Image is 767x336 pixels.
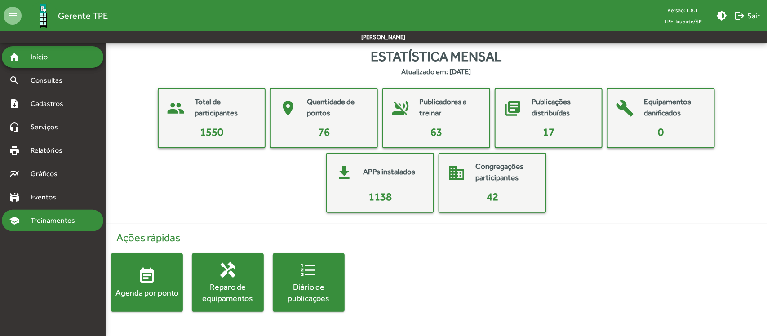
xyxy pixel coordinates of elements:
[487,190,498,203] span: 42
[731,8,763,24] button: Sair
[9,122,20,133] mat-icon: headset_mic
[543,126,554,138] span: 17
[331,159,358,186] mat-icon: get_app
[192,281,264,304] div: Reparo de equipamentos
[192,253,264,312] button: Reparo de equipamentos
[25,98,75,109] span: Cadastros
[4,7,22,25] mat-icon: menu
[9,192,20,203] mat-icon: stadium
[273,281,345,304] div: Diário de publicações
[300,261,318,279] mat-icon: format_list_numbered
[25,145,74,156] span: Relatórios
[318,126,330,138] span: 76
[29,1,58,31] img: Logo
[499,95,526,122] mat-icon: library_books
[111,287,183,298] div: Agenda por ponto
[644,96,705,119] mat-card-title: Equipamentos danificados
[734,8,760,24] span: Sair
[419,96,480,119] mat-card-title: Publicadores a treinar
[25,75,74,86] span: Consultas
[9,75,20,86] mat-icon: search
[275,95,301,122] mat-icon: place
[200,126,223,138] span: 1550
[402,66,471,77] strong: Atualizado em: [DATE]
[658,126,664,138] span: 0
[195,96,256,119] mat-card-title: Total de participantes
[734,10,745,21] mat-icon: logout
[371,46,502,66] span: Estatística mensal
[9,98,20,109] mat-icon: note_add
[9,145,20,156] mat-icon: print
[138,267,156,285] mat-icon: event_note
[387,95,414,122] mat-icon: voice_over_off
[716,10,727,21] mat-icon: brightness_medium
[25,52,61,62] span: Início
[111,231,762,244] h4: Ações rápidas
[368,190,392,203] span: 1138
[363,166,415,178] mat-card-title: APPs instalados
[9,168,20,179] mat-icon: multiline_chart
[111,253,183,312] button: Agenda por ponto
[657,4,709,16] div: Versão: 1.8.1
[58,9,108,23] span: Gerente TPE
[9,52,20,62] mat-icon: home
[612,95,638,122] mat-icon: build
[25,122,70,133] span: Serviços
[219,261,237,279] mat-icon: handyman
[22,1,108,31] a: Gerente TPE
[307,96,368,119] mat-card-title: Quantidade de pontos
[273,253,345,312] button: Diário de publicações
[430,126,442,138] span: 63
[162,95,189,122] mat-icon: people
[475,161,536,184] mat-card-title: Congregações participantes
[443,159,470,186] mat-icon: domain
[25,168,70,179] span: Gráficos
[9,215,20,226] mat-icon: school
[25,192,68,203] span: Eventos
[25,215,86,226] span: Treinamentos
[532,96,593,119] mat-card-title: Publicações distribuídas
[657,16,709,27] span: TPE Taubaté/SP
